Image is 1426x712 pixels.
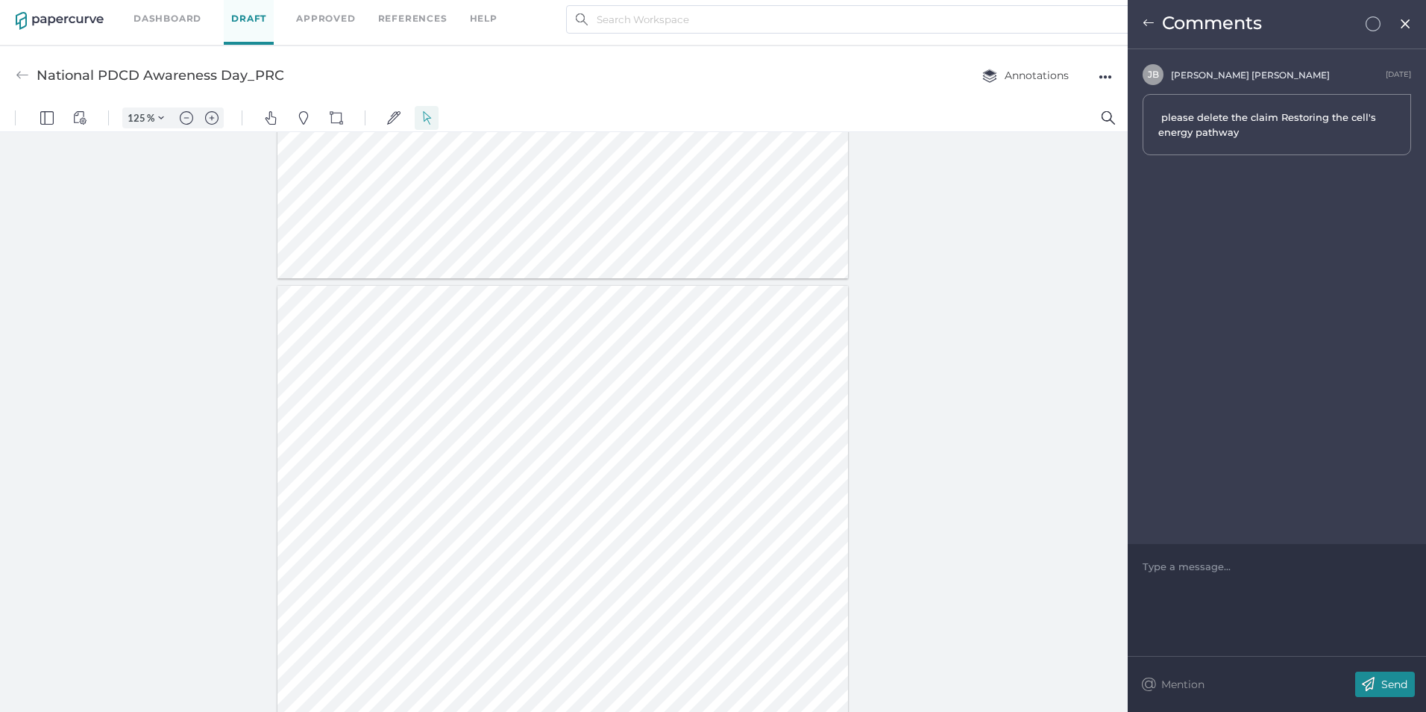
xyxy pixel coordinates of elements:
img: search.bf03fe8b.svg [576,13,588,25]
span: Annotations [982,69,1069,82]
img: send-comment-button-white.4cf6322a.svg [1355,672,1381,697]
img: default-minus.svg [180,7,193,20]
img: close.ba28c622.svg [1399,18,1412,30]
button: Annotations [967,61,1084,90]
button: Pins [292,1,315,25]
div: help [470,10,497,27]
img: annotation-layers.cc6d0e6b.svg [982,69,997,83]
button: Pan [259,1,283,25]
a: Dashboard [134,10,201,27]
button: View Controls [68,1,92,25]
button: Zoom out [175,3,198,24]
span: [PERSON_NAME] [PERSON_NAME] [1171,69,1330,81]
div: [DATE] [1386,68,1411,81]
button: Zoom Controls [149,3,173,24]
img: chevron.svg [158,10,164,16]
img: default-sign.svg [387,7,401,20]
img: back-arrow-grey.72011ae3.svg [16,69,29,82]
button: Zoom in [200,3,224,24]
button: Search [1096,1,1120,25]
button: Panel [35,1,59,25]
span: Comments [1162,12,1262,34]
img: default-viewcontrols.svg [73,7,87,20]
img: default-pan.svg [264,7,277,20]
span: J B [1148,69,1159,80]
div: ●●● [1099,66,1112,87]
a: References [378,10,447,27]
button: Signatures [382,1,406,25]
button: Send [1355,672,1415,697]
img: default-magnifying-glass.svg [1102,7,1115,20]
img: default-select.svg [420,7,433,20]
img: papercurve-logo-colour.7244d18c.svg [16,12,104,30]
img: default-plus.svg [205,7,219,20]
img: shapes-icon.svg [330,7,343,20]
button: @Mention [1139,672,1210,697]
button: Select [415,1,439,25]
input: Set zoom [123,7,147,20]
img: default-leftsidepanel.svg [40,7,54,20]
img: left-arrow.b0b58952.svg [1143,17,1155,29]
button: Shapes [324,1,348,25]
img: default-pin.svg [297,7,310,20]
span: % [147,7,154,19]
div: National PDCD Awareness Day_PRC [37,61,284,90]
a: Approved [296,10,355,27]
span: please delete the claim Restoring the cell's energy pathway [1158,111,1379,138]
p: Mention [1161,678,1204,691]
p: Send [1381,678,1407,691]
img: icn-comment-not-resolved.7e303350.svg [1366,16,1381,31]
input: Search Workspace [566,5,1131,34]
